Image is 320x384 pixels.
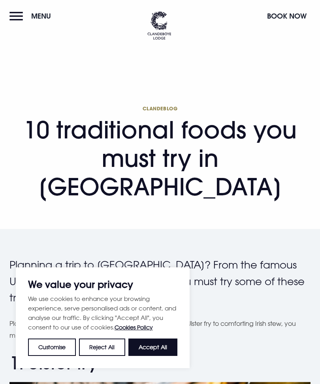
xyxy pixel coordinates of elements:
button: Reject All [79,339,125,356]
p: Planning a trip to [GEOGRAPHIC_DATA]? From the famous Ulster fry to comforting Irish stew, you mu... [9,318,311,342]
p: Planning a trip to [GEOGRAPHIC_DATA]? From the famous Ulster fry to comforting Irish stew, you mu... [9,257,311,306]
button: Customise [28,339,76,356]
h1: 10 traditional foods you must try in [GEOGRAPHIC_DATA] [9,105,311,201]
span: Menu [31,11,51,21]
p: We value your privacy [28,280,177,289]
button: Book Now [263,8,311,25]
h2: 1. Ulster fry [9,353,311,374]
span: Clandeblog [9,105,311,112]
div: We value your privacy [16,267,190,368]
button: Accept All [128,339,177,356]
img: Clandeboye Lodge [147,11,171,40]
p: We use cookies to enhance your browsing experience, serve personalised ads or content, and analys... [28,294,177,332]
button: Menu [9,8,55,25]
a: Cookies Policy [115,324,153,331]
